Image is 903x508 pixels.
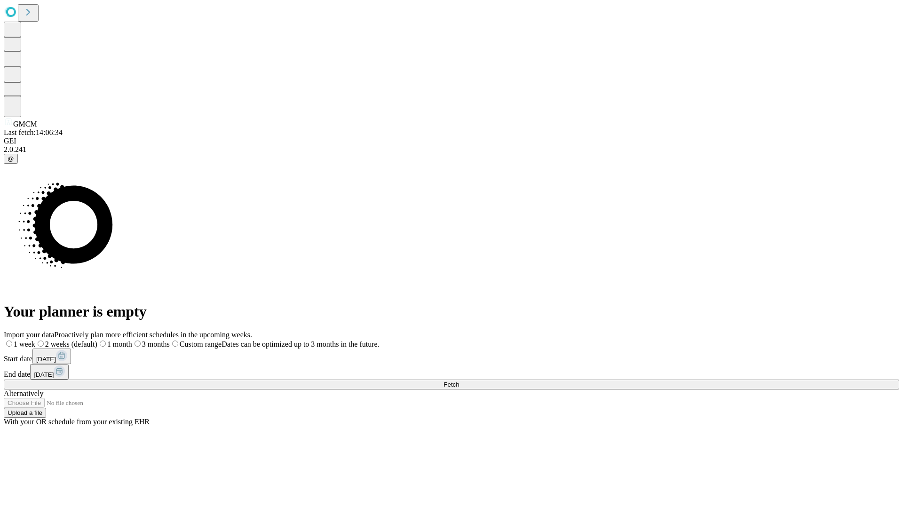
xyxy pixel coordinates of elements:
[142,340,170,348] span: 3 months
[444,381,459,388] span: Fetch
[4,408,46,418] button: Upload a file
[4,389,43,397] span: Alternatively
[4,303,899,320] h1: Your planner is empty
[107,340,132,348] span: 1 month
[135,341,141,347] input: 3 months
[4,145,899,154] div: 2.0.241
[4,154,18,164] button: @
[4,331,55,339] span: Import your data
[4,349,899,364] div: Start date
[55,331,252,339] span: Proactively plan more efficient schedules in the upcoming weeks.
[4,418,150,426] span: With your OR schedule from your existing EHR
[36,356,56,363] span: [DATE]
[45,340,97,348] span: 2 weeks (default)
[13,120,37,128] span: GMCM
[34,371,54,378] span: [DATE]
[38,341,44,347] input: 2 weeks (default)
[32,349,71,364] button: [DATE]
[180,340,222,348] span: Custom range
[8,155,14,162] span: @
[6,341,12,347] input: 1 week
[4,380,899,389] button: Fetch
[14,340,35,348] span: 1 week
[4,128,63,136] span: Last fetch: 14:06:34
[172,341,178,347] input: Custom rangeDates can be optimized up to 3 months in the future.
[4,137,899,145] div: GEI
[222,340,379,348] span: Dates can be optimized up to 3 months in the future.
[100,341,106,347] input: 1 month
[30,364,69,380] button: [DATE]
[4,364,899,380] div: End date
